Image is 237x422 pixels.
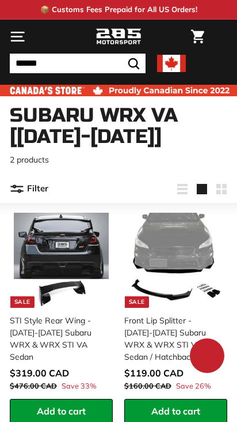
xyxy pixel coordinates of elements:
img: Logo_285_Motorsport_areodynamics_components [95,27,142,47]
img: subaru impreza front lip [128,213,223,308]
a: Sale subaru impreza front lip Front Lip Splitter - [DATE]-[DATE] Subaru WRX & WRX STI VA Sedan / ... [124,209,227,399]
inbox-online-store-chat: Shopify online store chat [186,338,228,376]
div: Sale [10,296,35,308]
h1: Subaru WRX VA [[DATE]-[DATE]] [10,105,227,148]
span: Add to cart [151,405,200,417]
span: $476.00 CAD [10,381,57,390]
span: Add to cart [37,405,86,417]
input: Search [10,54,146,73]
span: Save 26% [176,380,211,391]
button: Filter [10,175,48,203]
span: $160.00 CAD [124,381,171,390]
a: Sale STI Style Rear Wing - [DATE]-[DATE] Subaru WRX & WRX STI VA Sedan Save 33% [10,209,113,399]
span: $119.00 CAD [124,367,184,379]
div: Front Lip Splitter - [DATE]-[DATE] Subaru WRX & WRX STI VA Sedan / Hatchback [124,315,220,363]
a: Cart [185,20,210,53]
span: Save 33% [62,380,97,391]
p: 📦 Customs Fees Prepaid for All US Orders! [40,4,197,16]
span: $319.00 CAD [10,367,69,379]
p: 2 products [10,154,227,166]
div: Sale [125,296,149,308]
div: STI Style Rear Wing - [DATE]-[DATE] Subaru WRX & WRX STI VA Sedan [10,315,106,363]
